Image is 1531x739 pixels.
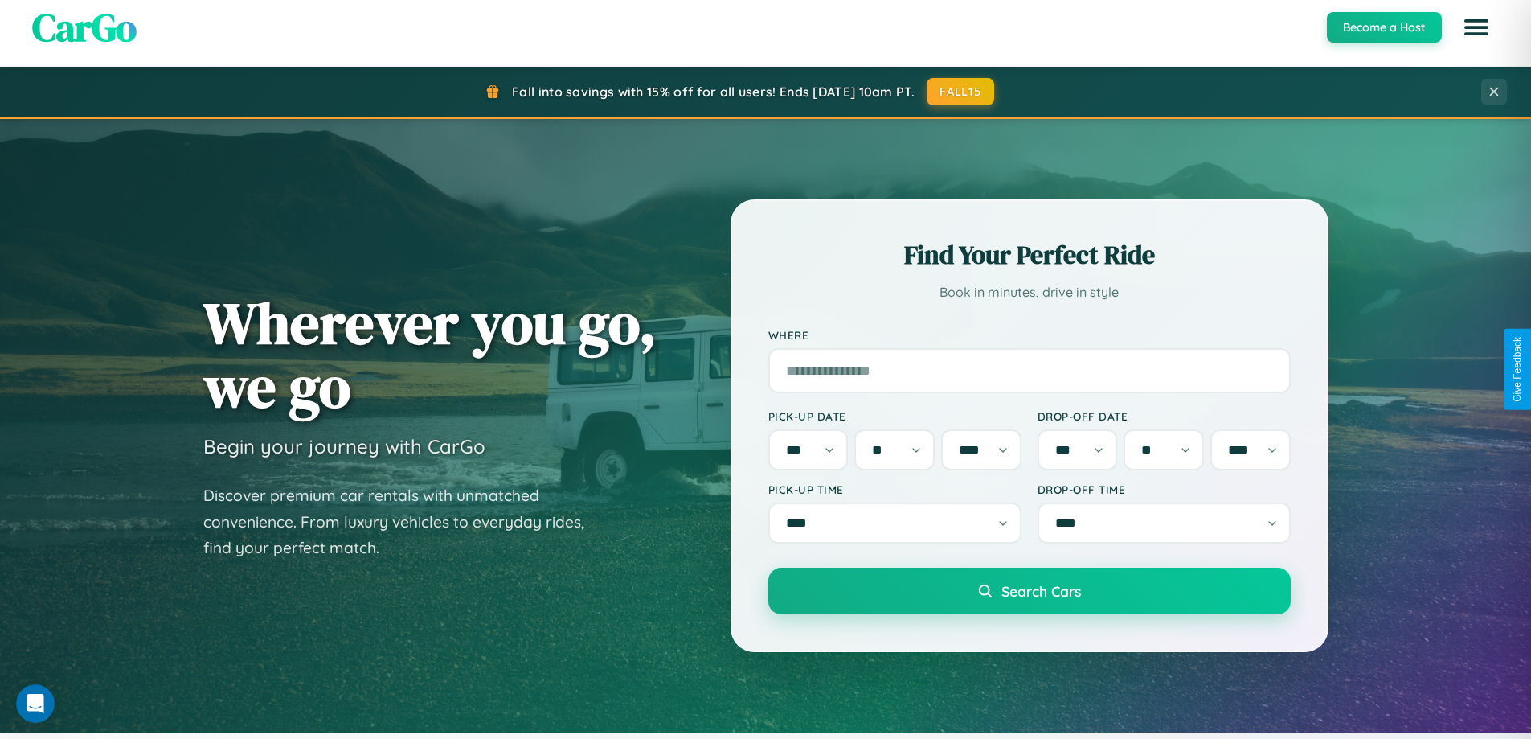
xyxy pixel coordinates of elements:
h3: Begin your journey with CarGo [203,434,485,458]
p: Book in minutes, drive in style [768,281,1291,304]
button: Become a Host [1327,12,1442,43]
button: FALL15 [927,78,994,105]
span: Search Cars [1001,582,1081,600]
span: CarGo [32,1,137,54]
iframe: Intercom live chat [16,684,55,723]
label: Drop-off Date [1038,409,1291,423]
h1: Wherever you go, we go [203,291,657,418]
button: Open menu [1454,5,1499,50]
p: Discover premium car rentals with unmatched convenience. From luxury vehicles to everyday rides, ... [203,482,605,561]
span: Fall into savings with 15% off for all users! Ends [DATE] 10am PT. [512,84,915,100]
label: Pick-up Time [768,482,1021,496]
h2: Find Your Perfect Ride [768,237,1291,273]
div: Give Feedback [1512,337,1523,402]
label: Pick-up Date [768,409,1021,423]
label: Drop-off Time [1038,482,1291,496]
button: Search Cars [768,568,1291,614]
label: Where [768,328,1291,342]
